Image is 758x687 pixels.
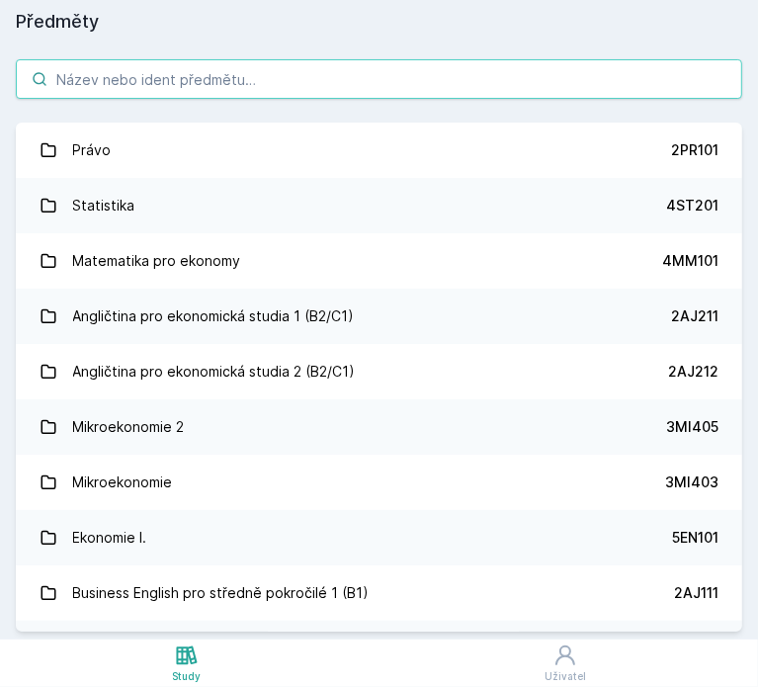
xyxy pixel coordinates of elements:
[16,399,742,455] a: Mikroekonomie 2 3MI405
[73,186,135,225] div: Statistika
[671,140,718,160] div: 2PR101
[16,565,742,621] a: Business English pro středně pokročilé 1 (B1) 2AJ111
[73,463,173,502] div: Mikroekonomie
[16,59,742,99] input: Název nebo ident předmětu…
[73,518,147,558] div: Ekonomie I.
[16,233,742,289] a: Matematika pro ekonomy 4MM101
[674,583,718,603] div: 2AJ111
[16,8,742,36] h1: Předměty
[662,251,718,271] div: 4MM101
[16,178,742,233] a: Statistika 4ST201
[671,306,718,326] div: 2AJ211
[545,669,586,684] div: Uživatel
[73,573,370,613] div: Business English pro středně pokročilé 1 (B1)
[73,130,112,170] div: Právo
[16,621,742,676] a: Mikroekonomie I 3MI102
[668,362,718,382] div: 2AJ212
[666,417,718,437] div: 3MI405
[73,241,241,281] div: Matematika pro ekonomy
[16,289,742,344] a: Angličtina pro ekonomická studia 1 (B2/C1) 2AJ211
[665,472,718,492] div: 3MI403
[73,297,355,336] div: Angličtina pro ekonomická studia 1 (B2/C1)
[16,455,742,510] a: Mikroekonomie 3MI403
[73,629,180,668] div: Mikroekonomie I
[172,669,201,684] div: Study
[73,352,356,391] div: Angličtina pro ekonomická studia 2 (B2/C1)
[73,407,185,447] div: Mikroekonomie 2
[16,344,742,399] a: Angličtina pro ekonomická studia 2 (B2/C1) 2AJ212
[16,510,742,565] a: Ekonomie I. 5EN101
[672,528,718,548] div: 5EN101
[373,640,758,687] a: Uživatel
[16,123,742,178] a: Právo 2PR101
[666,196,718,215] div: 4ST201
